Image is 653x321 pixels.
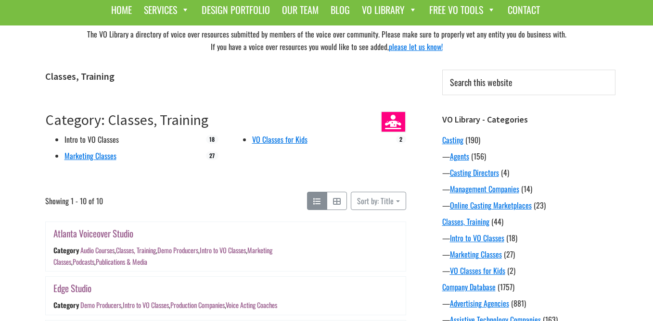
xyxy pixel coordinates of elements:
div: — [442,167,615,178]
h1: Classes, Training [45,71,406,82]
div: , , , , , , [53,246,272,267]
input: Search this website [442,70,615,95]
span: Showing 1 - 10 of 10 [45,192,103,210]
div: — [442,232,615,244]
div: Category [53,300,79,310]
div: Category [53,246,79,256]
a: Podcasts [73,257,94,267]
a: Casting Directors [450,167,499,178]
div: — [442,265,615,276]
a: Management Companies [450,183,519,195]
span: 18 [206,135,218,144]
span: (190) [465,134,480,146]
span: (156) [471,150,486,162]
span: 27 [206,151,218,160]
a: Advertising Agencies [450,297,509,309]
a: Agents [450,150,469,162]
a: VO Classes for Kids [450,265,505,276]
span: (881) [511,297,526,309]
a: Audio Courses [80,246,114,256]
a: Intro to VO Classes [122,300,168,310]
span: 2 [396,135,406,144]
div: — [442,199,615,211]
span: (1757) [498,281,514,293]
div: , , , [80,300,277,310]
a: Demo Producers [157,246,198,256]
div: — [442,150,615,162]
span: (18) [506,232,517,244]
a: Publications & Media [96,257,147,267]
div: — [442,248,615,260]
span: (2) [507,265,515,276]
a: Category: Classes, Training [45,111,208,129]
a: VO Classes for Kids [252,134,307,145]
a: Marketing Classes [53,246,272,267]
a: Intro to VO Classes [64,134,119,145]
a: Demo Producers [80,300,121,310]
span: (27) [504,248,515,260]
div: — [442,183,615,195]
span: (4) [501,167,509,178]
a: Intro to VO Classes [450,232,504,244]
a: Marketing Classes [64,150,116,161]
a: Marketing Classes [450,248,502,260]
div: The VO Library a directory of voice over resources submitted by members of the voice over communi... [38,25,615,55]
a: Casting [442,134,463,146]
a: Classes, Training [442,216,489,227]
h3: VO Library - Categories [442,114,615,125]
span: (23) [534,199,546,211]
span: (14) [521,183,532,195]
a: Voice Acting Coaches [225,300,277,310]
a: Production Companies [170,300,224,310]
button: Sort by: Title [351,192,406,210]
a: please let us know! [389,41,443,52]
a: Edge Studio [53,281,91,295]
a: Intro to VO Classes [199,246,245,256]
a: Online Casting Marketplaces [450,199,532,211]
span: (44) [491,216,503,227]
a: Atlanta Voiceover Studio [53,226,133,240]
div: — [442,297,615,309]
a: Classes, Training [115,246,155,256]
a: Company Database [442,281,496,293]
